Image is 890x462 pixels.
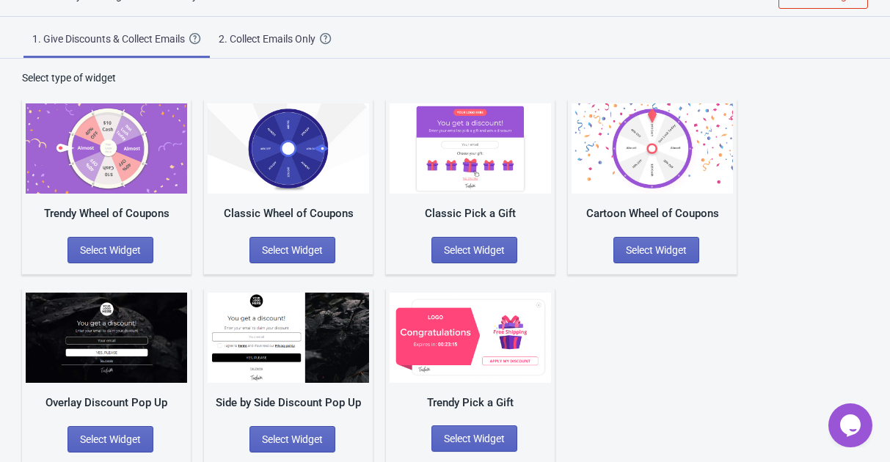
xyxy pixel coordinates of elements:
[32,32,189,46] div: 1. Give Discounts & Collect Emails
[249,426,335,452] button: Select Widget
[208,293,369,383] img: regular_popup.jpg
[68,237,153,263] button: Select Widget
[80,433,141,445] span: Select Widget
[572,103,733,194] img: cartoon_game.jpg
[390,205,551,222] div: Classic Pick a Gift
[26,293,187,383] img: full_screen_popup.jpg
[68,426,153,452] button: Select Widget
[80,244,141,256] span: Select Widget
[208,103,369,194] img: classic_game.jpg
[262,244,323,256] span: Select Widget
[828,403,875,447] iframe: chat widget
[390,103,551,194] img: gift_game.jpg
[572,205,733,222] div: Cartoon Wheel of Coupons
[208,205,369,222] div: Classic Wheel of Coupons
[444,244,505,256] span: Select Widget
[208,395,369,411] div: Side by Side Discount Pop Up
[26,395,187,411] div: Overlay Discount Pop Up
[262,433,323,445] span: Select Widget
[613,237,699,263] button: Select Widget
[26,103,187,194] img: trendy_game.png
[219,32,320,46] div: 2. Collect Emails Only
[26,205,187,222] div: Trendy Wheel of Coupons
[444,433,505,444] span: Select Widget
[390,293,551,383] img: gift_game_v2.jpg
[22,70,868,85] div: Select type of widget
[626,244,687,256] span: Select Widget
[390,395,551,411] div: Trendy Pick a Gift
[431,237,517,263] button: Select Widget
[249,237,335,263] button: Select Widget
[431,425,517,452] button: Select Widget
